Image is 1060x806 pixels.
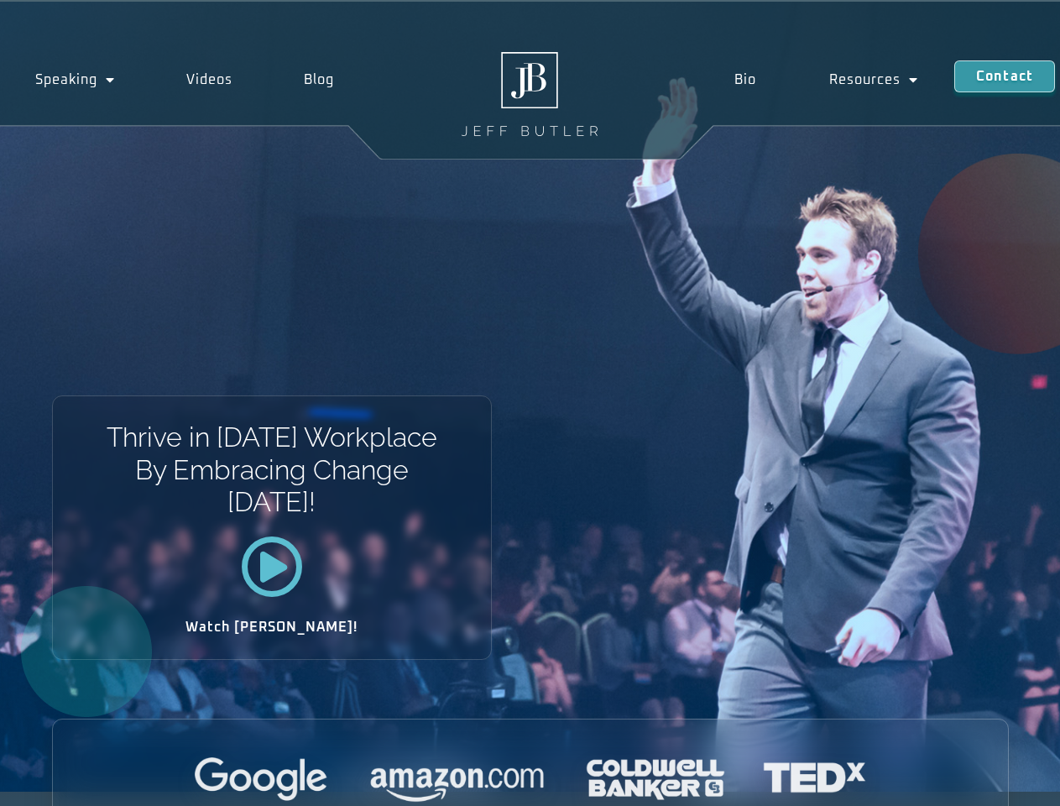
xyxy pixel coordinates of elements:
a: Blog [268,60,369,99]
a: Resources [793,60,954,99]
h2: Watch [PERSON_NAME]! [112,620,432,634]
a: Contact [954,60,1055,92]
a: Bio [698,60,792,99]
span: Contact [976,70,1033,83]
nav: Menu [698,60,953,99]
h1: Thrive in [DATE] Workplace By Embracing Change [DATE]! [105,421,438,518]
a: Videos [151,60,269,99]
